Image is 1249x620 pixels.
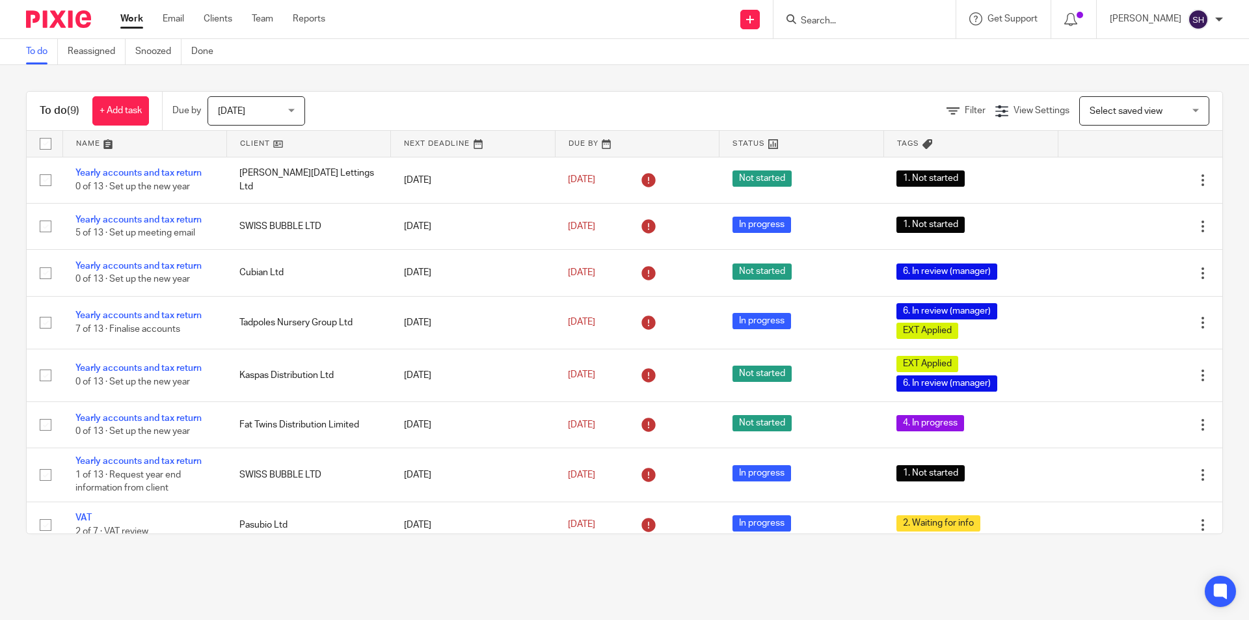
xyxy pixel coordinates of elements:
[732,515,791,532] span: In progress
[965,106,986,115] span: Filter
[75,262,202,271] a: Yearly accounts and tax return
[191,39,223,64] a: Done
[226,502,390,548] td: Pasubio Ltd
[896,303,997,319] span: 6. In review (manager)
[226,296,390,349] td: Tadpoles Nursery Group Ltd
[226,250,390,296] td: Cubian Ltd
[120,12,143,25] a: Work
[75,325,180,334] span: 7 of 13 · Finalise accounts
[1014,106,1069,115] span: View Settings
[732,263,792,280] span: Not started
[1090,107,1162,116] span: Select saved view
[896,356,958,372] span: EXT Applied
[40,104,79,118] h1: To do
[75,364,202,373] a: Yearly accounts and tax return
[732,465,791,481] span: In progress
[896,375,997,392] span: 6. In review (manager)
[75,470,181,493] span: 1 of 13 · Request year end information from client
[732,217,791,233] span: In progress
[568,318,595,327] span: [DATE]
[1110,12,1181,25] p: [PERSON_NAME]
[75,377,190,386] span: 0 of 13 · Set up the new year
[226,349,390,401] td: Kaspas Distribution Ltd
[896,515,980,532] span: 2. Waiting for info
[67,105,79,116] span: (9)
[391,296,555,349] td: [DATE]
[75,168,202,178] a: Yearly accounts and tax return
[896,465,965,481] span: 1. Not started
[391,157,555,203] td: [DATE]
[75,275,190,284] span: 0 of 13 · Set up the new year
[226,448,390,502] td: SWISS BUBBLE LTD
[75,527,148,536] span: 2 of 7 · VAT review
[135,39,181,64] a: Snoozed
[896,217,965,233] span: 1. Not started
[987,14,1038,23] span: Get Support
[75,215,202,224] a: Yearly accounts and tax return
[732,366,792,382] span: Not started
[391,203,555,249] td: [DATE]
[252,12,273,25] a: Team
[75,427,190,436] span: 0 of 13 · Set up the new year
[391,502,555,548] td: [DATE]
[568,222,595,231] span: [DATE]
[75,513,92,522] a: VAT
[226,157,390,203] td: [PERSON_NAME][DATE] Lettings Ltd
[75,414,202,423] a: Yearly accounts and tax return
[568,520,595,530] span: [DATE]
[172,104,201,117] p: Due by
[68,39,126,64] a: Reassigned
[799,16,917,27] input: Search
[1188,9,1209,30] img: svg%3E
[75,228,195,237] span: 5 of 13 · Set up meeting email
[226,203,390,249] td: SWISS BUBBLE LTD
[75,182,190,191] span: 0 of 13 · Set up the new year
[391,448,555,502] td: [DATE]
[568,268,595,277] span: [DATE]
[75,457,202,466] a: Yearly accounts and tax return
[896,415,964,431] span: 4. In progress
[568,470,595,479] span: [DATE]
[896,263,997,280] span: 6. In review (manager)
[568,176,595,185] span: [DATE]
[732,313,791,329] span: In progress
[226,401,390,448] td: Fat Twins Distribution Limited
[896,170,965,187] span: 1. Not started
[218,107,245,116] span: [DATE]
[391,250,555,296] td: [DATE]
[293,12,325,25] a: Reports
[391,349,555,401] td: [DATE]
[75,311,202,320] a: Yearly accounts and tax return
[26,39,58,64] a: To do
[732,415,792,431] span: Not started
[26,10,91,28] img: Pixie
[391,401,555,448] td: [DATE]
[896,323,958,339] span: EXT Applied
[204,12,232,25] a: Clients
[568,420,595,429] span: [DATE]
[897,140,919,147] span: Tags
[92,96,149,126] a: + Add task
[163,12,184,25] a: Email
[732,170,792,187] span: Not started
[568,371,595,380] span: [DATE]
